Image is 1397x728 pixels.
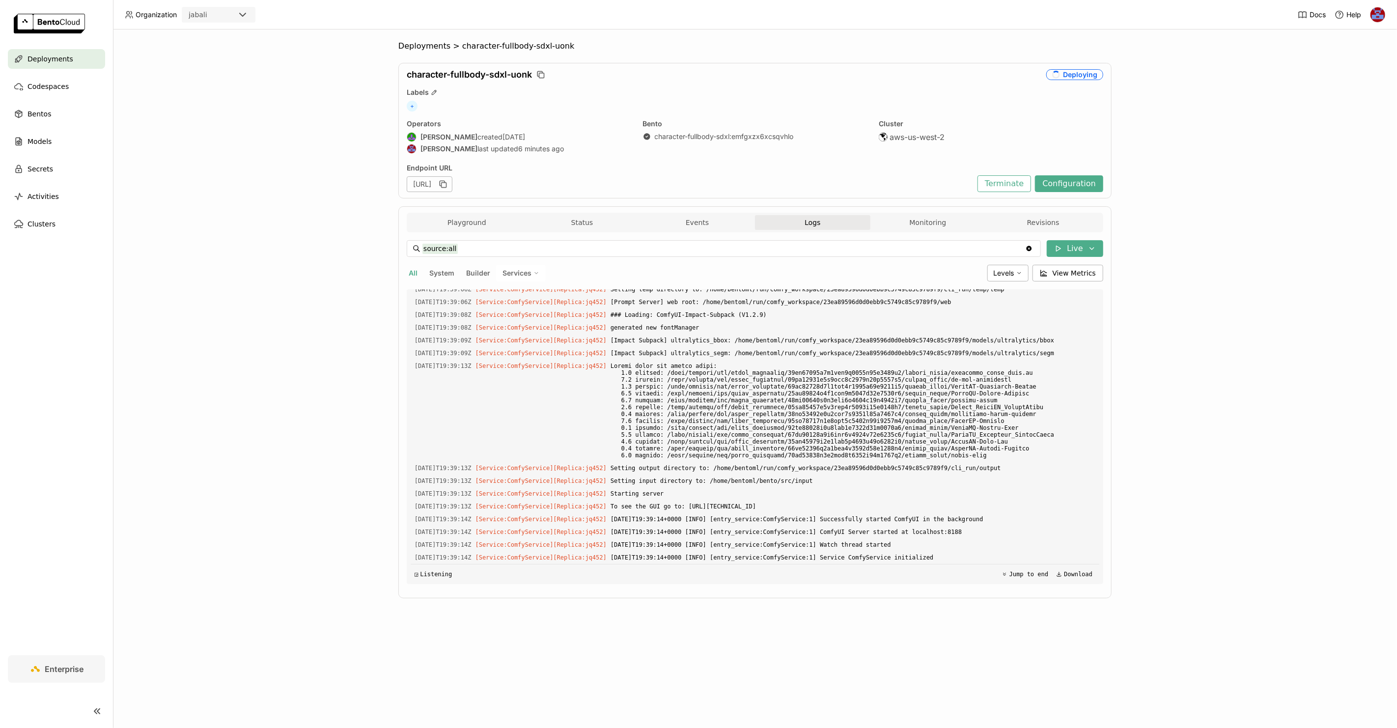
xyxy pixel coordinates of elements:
[420,133,477,141] strong: [PERSON_NAME]
[28,136,52,147] span: Models
[475,516,554,523] span: [Service:ComfyService]
[407,132,631,142] div: created
[28,81,69,92] span: Codespaces
[611,284,1095,295] span: Setting temp directory to: /home/bentoml/run/comfy_workspace/23ea89596d0d0ebb9c5749c85c9789f9/cli...
[611,527,1095,537] span: [DATE]T19:39:14+0000 [INFO] [entry_service:ComfyService:1] ComfyUI Server started at localhost:8188
[415,527,472,537] span: 2025-08-28T19:39:14.348Z
[987,265,1029,281] div: Levels
[611,463,1095,474] span: Setting output directory to: /home/bentoml/run/comfy_workspace/23ea89596d0d0ebb9c5749c85c9789f9/c...
[407,119,631,128] div: Operators
[136,10,177,19] span: Organization
[554,490,607,497] span: [Replica:jq452]
[407,69,532,80] span: character-fullbody-sdxl-uonk
[28,218,56,230] span: Clusters
[14,14,85,33] img: logo
[985,215,1101,230] button: Revisions
[45,664,84,674] span: Enterprise
[554,516,607,523] span: [Replica:jq452]
[475,554,554,561] span: [Service:ComfyService]
[415,514,472,525] span: 2025-08-28T19:39:14.348Z
[1370,7,1385,22] img: Jhonatan Oliveira
[398,41,1112,51] nav: Breadcrumbs navigation
[611,501,1095,512] span: To see the GUI go to: [URL][TECHNICAL_ID]
[554,477,607,484] span: [Replica:jq452]
[805,218,820,227] span: Logs
[475,541,554,548] span: [Service:ComfyService]
[475,350,554,357] span: [Service:ComfyService]
[503,269,531,278] span: Services
[415,309,472,320] span: 2025-08-28T19:39:08.199Z
[407,133,416,141] img: Shenyang Zhao
[8,187,105,206] a: Activities
[415,335,472,346] span: 2025-08-28T19:39:09.145Z
[415,539,472,550] span: 2025-08-28T19:39:14.348Z
[407,164,973,172] div: Endpoint URL
[1047,240,1103,257] button: Live
[611,476,1095,486] span: Setting input directory to: /home/bentoml/bento/src/input
[643,119,867,128] div: Bento
[475,477,554,484] span: [Service:ComfyService]
[8,77,105,96] a: Codespaces
[415,297,472,308] span: 2025-08-28T19:39:06.226Z
[1052,71,1060,79] i: loading
[525,215,640,230] button: Status
[462,41,575,51] span: character-fullbody-sdxl-uonk
[611,297,1095,308] span: [Prompt Server] web root: /home/bentoml/run/comfy_workspace/23ea89596d0d0ebb9c5749c85c9789f9/web
[415,476,472,486] span: 2025-08-28T19:39:13.487Z
[8,132,105,151] a: Models
[415,571,418,578] span: ◲
[475,503,554,510] span: [Service:ComfyService]
[475,490,554,497] span: [Service:ComfyService]
[475,324,554,331] span: [Service:ComfyService]
[28,108,51,120] span: Bentos
[611,488,1095,499] span: Starting server
[1035,175,1103,192] button: Configuration
[554,337,607,344] span: [Replica:jq452]
[640,215,755,230] button: Events
[503,133,525,141] span: [DATE]
[475,363,554,369] span: [Service:ComfyService]
[554,311,607,318] span: [Replica:jq452]
[611,361,1095,461] span: Loremi dolor sit ametco adipi: 1.0 elitsed: /doei/tempori/utl/etdol_magnaaliq/39en67095a7m1ven9q0...
[208,10,209,20] input: Selected jabali.
[1046,69,1103,80] div: Deploying
[1025,245,1033,252] svg: Clear value
[415,322,472,333] span: 2025-08-28T19:39:08.759Z
[409,215,525,230] button: Playground
[28,191,59,202] span: Activities
[420,144,477,153] strong: [PERSON_NAME]
[554,503,607,510] span: [Replica:jq452]
[475,299,554,306] span: [Service:ComfyService]
[978,175,1031,192] button: Terminate
[1310,10,1326,19] span: Docs
[890,132,945,142] span: aws-us-west-2
[8,104,105,124] a: Bentos
[554,299,607,306] span: [Replica:jq452]
[1298,10,1326,20] a: Docs
[1033,265,1104,281] button: View Metrics
[999,568,1051,580] button: Jump to end
[655,132,794,141] a: character-fullbody-sdxl:emfgxzx6xcsqvhlo
[475,337,554,344] span: [Service:ComfyService]
[554,350,607,357] span: [Replica:jq452]
[415,348,472,359] span: 2025-08-28T19:39:09.145Z
[407,101,418,112] span: +
[1053,268,1096,278] span: View Metrics
[1053,568,1095,580] button: Download
[870,215,986,230] button: Monitoring
[407,144,631,154] div: last updated
[398,41,450,51] span: Deployments
[611,552,1095,563] span: [DATE]T19:39:14+0000 [INFO] [entry_service:ComfyService:1] Service ComfyService initialized
[28,53,73,65] span: Deployments
[994,269,1014,277] span: Levels
[415,488,472,499] span: 2025-08-28T19:39:13.488Z
[611,539,1095,550] span: [DATE]T19:39:14+0000 [INFO] [entry_service:ComfyService:1] Watch thread started
[415,552,472,563] span: 2025-08-28T19:39:14.349Z
[554,286,607,293] span: [Replica:jq452]
[415,501,472,512] span: 2025-08-28T19:39:13.488Z
[554,363,607,369] span: [Replica:jq452]
[611,335,1095,346] span: [Impact Subpack] ultralytics_bbox: /home/bentoml/run/comfy_workspace/23ea89596d0d0ebb9c5749c85c97...
[422,241,1025,256] input: Search
[475,286,554,293] span: [Service:ComfyService]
